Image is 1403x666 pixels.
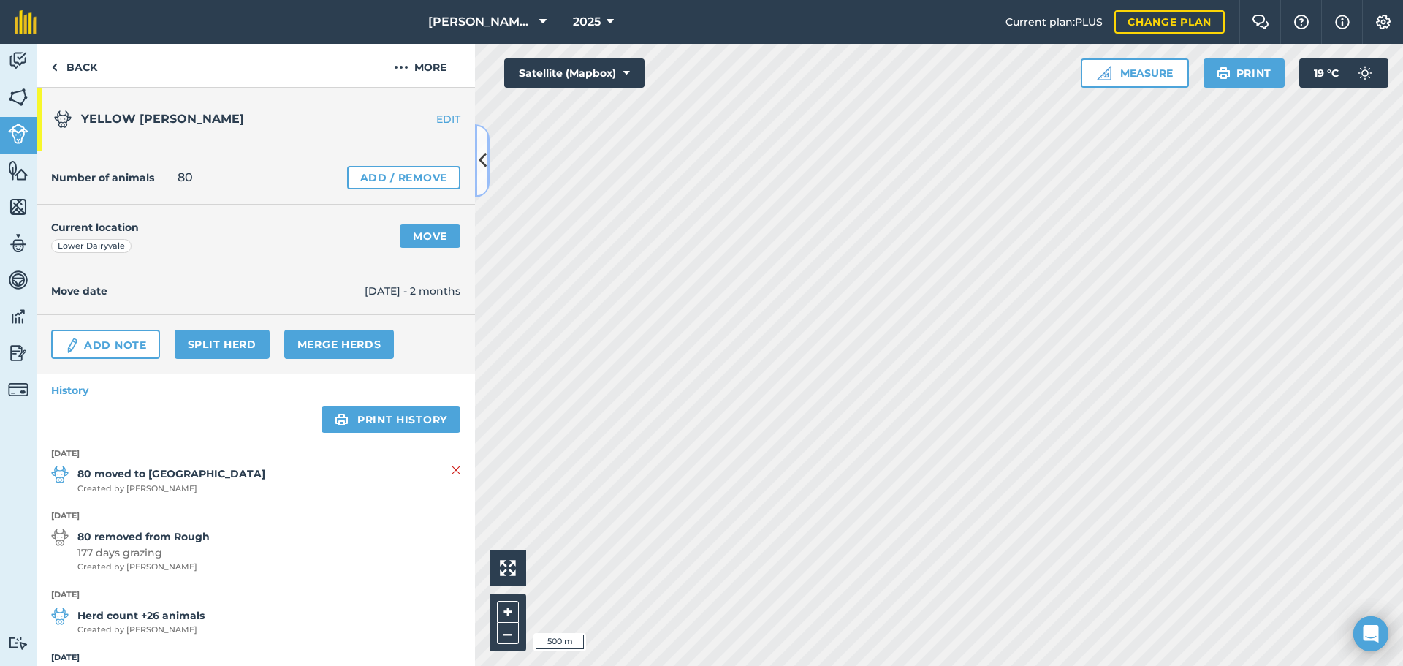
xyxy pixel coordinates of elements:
span: Created by [PERSON_NAME] [77,561,210,574]
a: Split herd [175,330,270,359]
img: svg+xml;base64,PHN2ZyB4bWxucz0iaHR0cDovL3d3dy53My5vcmcvMjAwMC9zdmciIHdpZHRoPSIxOSIgaGVpZ2h0PSIyNC... [1217,64,1231,82]
a: Back [37,44,112,87]
strong: [DATE] [51,589,460,602]
button: Print [1204,58,1285,88]
img: Ruler icon [1097,66,1111,80]
h4: Move date [51,283,365,299]
span: 19 ° C [1314,58,1339,88]
img: svg+xml;base64,PHN2ZyB4bWxucz0iaHR0cDovL3d3dy53My5vcmcvMjAwMC9zdmciIHdpZHRoPSI5IiBoZWlnaHQ9IjI0Ii... [51,58,58,76]
a: Add / Remove [347,166,460,189]
a: Print history [322,406,460,433]
span: 2025 [573,13,601,31]
a: Add Note [51,330,160,359]
img: fieldmargin Logo [15,10,37,34]
div: Open Intercom Messenger [1353,616,1388,651]
span: Current plan : PLUS [1005,14,1103,30]
img: svg+xml;base64,PHN2ZyB4bWxucz0iaHR0cDovL3d3dy53My5vcmcvMjAwMC9zdmciIHdpZHRoPSIyMiIgaGVpZ2h0PSIzMC... [452,461,460,479]
a: EDIT [383,112,475,126]
img: svg+xml;base64,PHN2ZyB4bWxucz0iaHR0cDovL3d3dy53My5vcmcvMjAwMC9zdmciIHdpZHRoPSI1NiIgaGVpZ2h0PSI2MC... [8,159,28,181]
img: svg+xml;base64,PD94bWwgdmVyc2lvbj0iMS4wIiBlbmNvZGluZz0idXRmLTgiPz4KPCEtLSBHZW5lcmF0b3I6IEFkb2JlIE... [8,50,28,72]
img: svg+xml;base64,PHN2ZyB4bWxucz0iaHR0cDovL3d3dy53My5vcmcvMjAwMC9zdmciIHdpZHRoPSIyMCIgaGVpZ2h0PSIyNC... [394,58,408,76]
button: Satellite (Mapbox) [504,58,645,88]
img: svg+xml;base64,PD94bWwgdmVyc2lvbj0iMS4wIiBlbmNvZGluZz0idXRmLTgiPz4KPCEtLSBHZW5lcmF0b3I6IEFkb2JlIE... [51,529,69,546]
img: svg+xml;base64,PHN2ZyB4bWxucz0iaHR0cDovL3d3dy53My5vcmcvMjAwMC9zdmciIHdpZHRoPSIxOSIgaGVpZ2h0PSIyNC... [335,411,349,428]
span: Created by [PERSON_NAME] [77,624,205,637]
h4: Current location [51,219,139,235]
div: Lower Dairyvale [51,239,132,254]
img: Four arrows, one pointing top left, one top right, one bottom right and the last bottom left [500,560,516,576]
img: svg+xml;base64,PD94bWwgdmVyc2lvbj0iMS4wIiBlbmNvZGluZz0idXRmLTgiPz4KPCEtLSBHZW5lcmF0b3I6IEFkb2JlIE... [8,232,28,254]
img: svg+xml;base64,PD94bWwgdmVyc2lvbj0iMS4wIiBlbmNvZGluZz0idXRmLTgiPz4KPCEtLSBHZW5lcmF0b3I6IEFkb2JlIE... [8,124,28,144]
img: svg+xml;base64,PHN2ZyB4bWxucz0iaHR0cDovL3d3dy53My5vcmcvMjAwMC9zdmciIHdpZHRoPSI1NiIgaGVpZ2h0PSI2MC... [8,196,28,218]
h4: Number of animals [51,170,154,186]
img: svg+xml;base64,PD94bWwgdmVyc2lvbj0iMS4wIiBlbmNvZGluZz0idXRmLTgiPz4KPCEtLSBHZW5lcmF0b3I6IEFkb2JlIE... [8,379,28,400]
a: Change plan [1114,10,1225,34]
img: A question mark icon [1293,15,1310,29]
span: [PERSON_NAME][GEOGRAPHIC_DATA] [428,13,533,31]
img: svg+xml;base64,PD94bWwgdmVyc2lvbj0iMS4wIiBlbmNvZGluZz0idXRmLTgiPz4KPCEtLSBHZW5lcmF0b3I6IEFkb2JlIE... [64,337,80,355]
img: Two speech bubbles overlapping with the left bubble in the forefront [1252,15,1269,29]
strong: [DATE] [51,510,460,523]
strong: Herd count +26 animals [77,608,205,624]
img: svg+xml;base64,PD94bWwgdmVyc2lvbj0iMS4wIiBlbmNvZGluZz0idXRmLTgiPz4KPCEtLSBHZW5lcmF0b3I6IEFkb2JlIE... [8,636,28,650]
a: Merge Herds [284,330,395,359]
img: A cog icon [1375,15,1392,29]
button: – [497,623,519,644]
span: 177 days grazing [77,545,210,561]
img: svg+xml;base64,PD94bWwgdmVyc2lvbj0iMS4wIiBlbmNvZGluZz0idXRmLTgiPz4KPCEtLSBHZW5lcmF0b3I6IEFkb2JlIE... [51,608,69,625]
img: svg+xml;base64,PD94bWwgdmVyc2lvbj0iMS4wIiBlbmNvZGluZz0idXRmLTgiPz4KPCEtLSBHZW5lcmF0b3I6IEFkb2JlIE... [1350,58,1380,88]
strong: 80 moved to [GEOGRAPHIC_DATA] [77,466,265,482]
button: Measure [1081,58,1189,88]
span: YELLOW [PERSON_NAME] [81,112,244,126]
strong: 80 removed from Rough [77,529,210,545]
img: svg+xml;base64,PD94bWwgdmVyc2lvbj0iMS4wIiBlbmNvZGluZz0idXRmLTgiPz4KPCEtLSBHZW5lcmF0b3I6IEFkb2JlIE... [8,269,28,291]
button: More [365,44,475,87]
span: [DATE] - 2 months [365,283,460,299]
img: svg+xml;base64,PD94bWwgdmVyc2lvbj0iMS4wIiBlbmNvZGluZz0idXRmLTgiPz4KPCEtLSBHZW5lcmF0b3I6IEFkb2JlIE... [8,306,28,328]
span: 80 [178,169,193,186]
span: Created by [PERSON_NAME] [77,483,265,496]
img: svg+xml;base64,PHN2ZyB4bWxucz0iaHR0cDovL3d3dy53My5vcmcvMjAwMC9zdmciIHdpZHRoPSIxNyIgaGVpZ2h0PSIxNy... [1335,13,1350,31]
a: Move [400,224,460,248]
img: svg+xml;base64,PD94bWwgdmVyc2lvbj0iMS4wIiBlbmNvZGluZz0idXRmLTgiPz4KPCEtLSBHZW5lcmF0b3I6IEFkb2JlIE... [8,342,28,364]
button: + [497,601,519,623]
strong: [DATE] [51,447,460,461]
img: svg+xml;base64,PD94bWwgdmVyc2lvbj0iMS4wIiBlbmNvZGluZz0idXRmLTgiPz4KPCEtLSBHZW5lcmF0b3I6IEFkb2JlIE... [51,466,69,483]
strong: [DATE] [51,651,460,665]
img: svg+xml;base64,PHN2ZyB4bWxucz0iaHR0cDovL3d3dy53My5vcmcvMjAwMC9zdmciIHdpZHRoPSI1NiIgaGVpZ2h0PSI2MC... [8,86,28,108]
img: svg+xml;base64,PD94bWwgdmVyc2lvbj0iMS4wIiBlbmNvZGluZz0idXRmLTgiPz4KPCEtLSBHZW5lcmF0b3I6IEFkb2JlIE... [54,110,72,128]
a: History [37,374,475,406]
button: 19 °C [1299,58,1388,88]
